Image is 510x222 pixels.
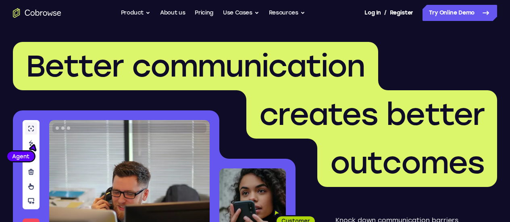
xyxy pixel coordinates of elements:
[223,5,259,21] button: Use Cases
[364,5,381,21] a: Log In
[423,5,497,21] a: Try Online Demo
[330,145,484,181] span: outcomes
[390,5,413,21] a: Register
[121,5,151,21] button: Product
[26,48,365,84] span: Better communication
[269,5,305,21] button: Resources
[160,5,185,21] a: About us
[259,96,484,133] span: creates better
[195,5,213,21] a: Pricing
[384,8,387,18] span: /
[13,8,61,18] a: Go to the home page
